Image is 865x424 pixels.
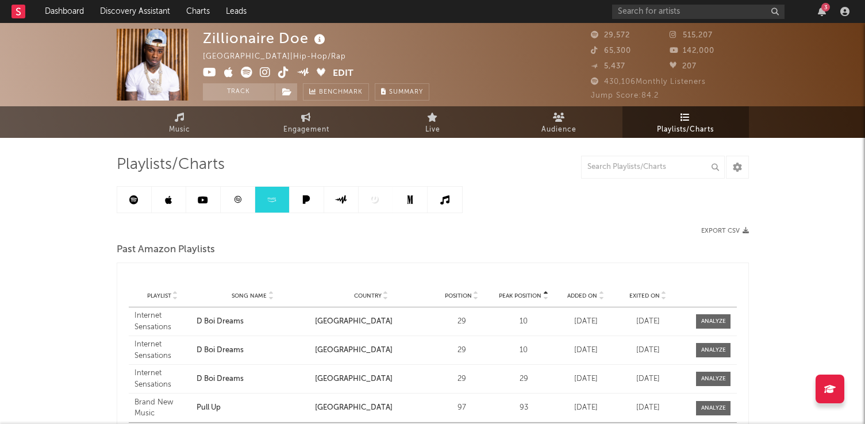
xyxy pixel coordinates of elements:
[495,345,552,356] div: 10
[620,345,676,356] div: [DATE]
[375,83,429,101] button: Summary
[232,292,267,299] span: Song Name
[495,402,552,414] div: 93
[558,402,614,414] div: [DATE]
[134,310,191,333] a: Internet Sensations
[333,67,353,81] button: Edit
[496,106,622,138] a: Audience
[354,292,382,299] span: Country
[499,292,541,299] span: Peak Position
[117,158,225,172] span: Playlists/Charts
[591,78,706,86] span: 430,106 Monthly Listeners
[495,373,552,385] div: 29
[283,123,329,137] span: Engagement
[197,402,309,414] a: Pull Up
[134,397,191,419] a: Brand New Music
[670,47,714,55] span: 142,000
[821,3,830,11] div: 3
[445,292,472,299] span: Position
[134,339,191,361] a: Internet Sensations
[657,123,714,137] span: Playlists/Charts
[591,47,631,55] span: 65,300
[303,83,369,101] a: Benchmark
[433,316,490,327] div: 29
[315,402,428,414] div: [GEOGRAPHIC_DATA]
[558,373,614,385] div: [DATE]
[315,316,428,327] div: [GEOGRAPHIC_DATA]
[433,402,490,414] div: 97
[197,345,309,356] a: D Boi Dreams
[370,106,496,138] a: Live
[203,83,275,101] button: Track
[567,292,597,299] span: Added On
[622,106,749,138] a: Playlists/Charts
[620,316,676,327] div: [DATE]
[117,243,215,257] span: Past Amazon Playlists
[558,316,614,327] div: [DATE]
[319,86,363,99] span: Benchmark
[315,345,428,356] div: [GEOGRAPHIC_DATA]
[495,316,552,327] div: 10
[670,32,713,39] span: 515,207
[197,373,309,385] a: D Boi Dreams
[243,106,370,138] a: Engagement
[670,63,697,70] span: 207
[117,106,243,138] a: Music
[581,156,725,179] input: Search Playlists/Charts
[701,228,749,234] button: Export CSV
[425,123,440,137] span: Live
[197,316,309,327] a: D Boi Dreams
[433,373,490,385] div: 29
[818,7,826,16] button: 3
[134,368,191,390] a: Internet Sensations
[591,63,625,70] span: 5,437
[629,292,660,299] span: Exited On
[389,89,423,95] span: Summary
[591,92,659,99] span: Jump Score: 84.2
[203,29,328,48] div: Zillionaire Doe
[620,402,676,414] div: [DATE]
[541,123,576,137] span: Audience
[591,32,630,39] span: 29,572
[558,345,614,356] div: [DATE]
[169,123,190,137] span: Music
[147,292,171,299] span: Playlist
[315,373,428,385] div: [GEOGRAPHIC_DATA]
[612,5,785,19] input: Search for artists
[433,345,490,356] div: 29
[620,373,676,385] div: [DATE]
[203,50,359,64] div: [GEOGRAPHIC_DATA] | Hip-Hop/Rap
